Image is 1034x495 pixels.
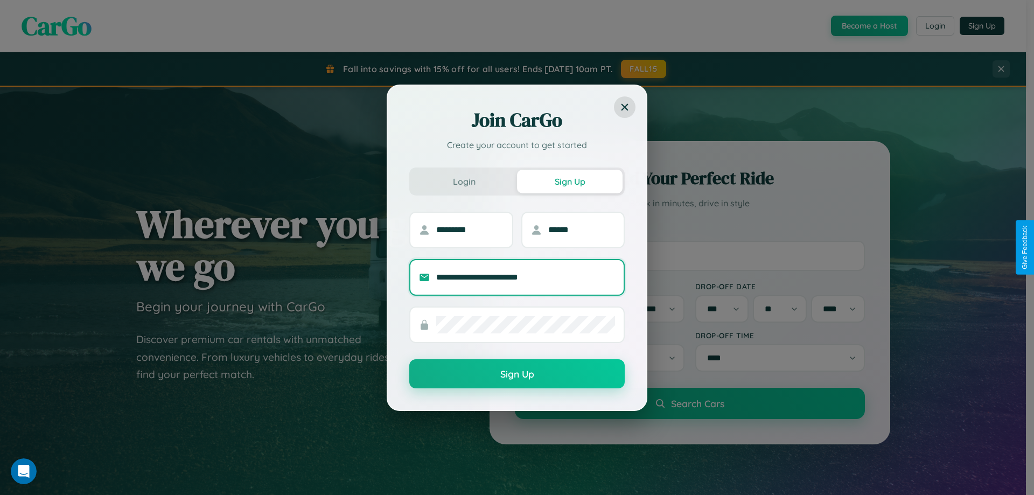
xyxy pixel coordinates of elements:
h2: Join CarGo [409,107,625,133]
button: Sign Up [409,359,625,388]
button: Login [411,170,517,193]
iframe: Intercom live chat [11,458,37,484]
button: Sign Up [517,170,623,193]
p: Create your account to get started [409,138,625,151]
div: Give Feedback [1021,226,1029,269]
